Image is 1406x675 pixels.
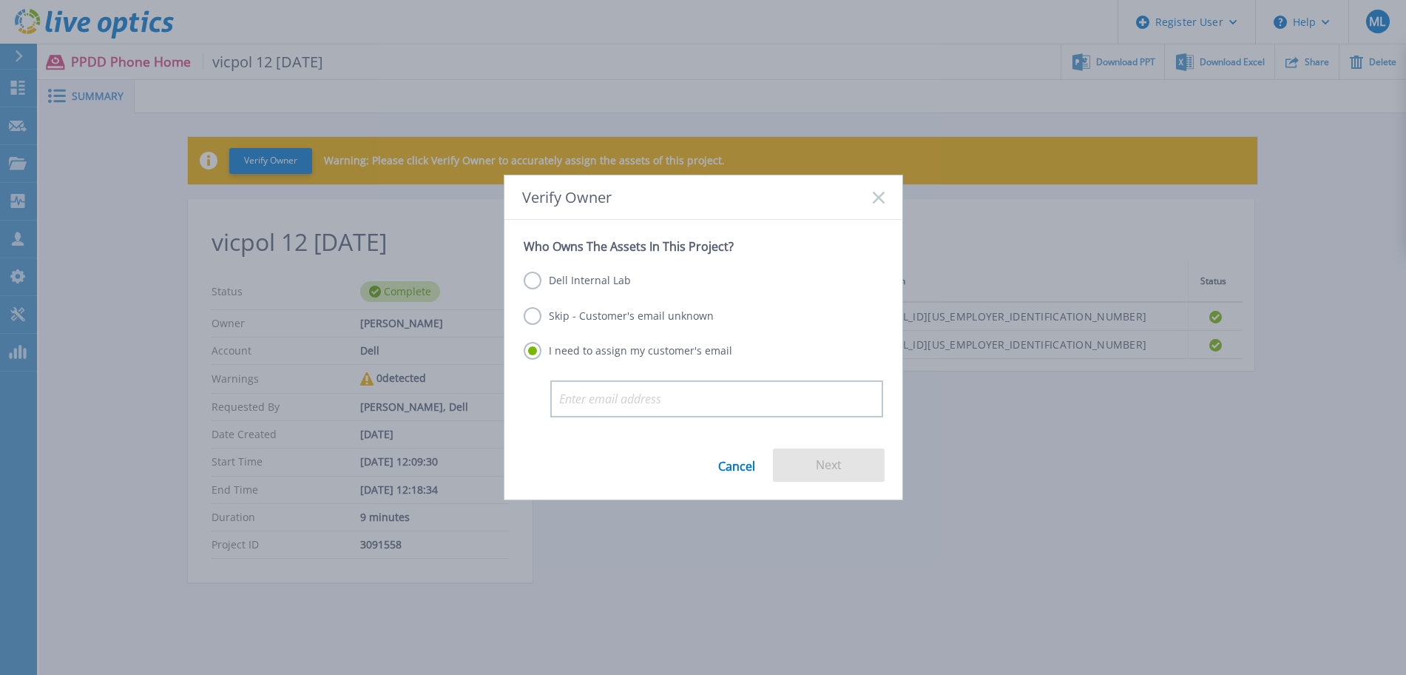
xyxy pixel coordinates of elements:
[524,272,631,289] label: Dell Internal Lab
[524,342,732,360] label: I need to assign my customer's email
[718,449,755,482] a: Cancel
[524,307,714,325] label: Skip - Customer's email unknown
[773,449,885,482] button: Next
[524,239,883,254] p: Who Owns The Assets In This Project?
[550,380,883,417] input: Enter email address
[522,189,612,206] span: Verify Owner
